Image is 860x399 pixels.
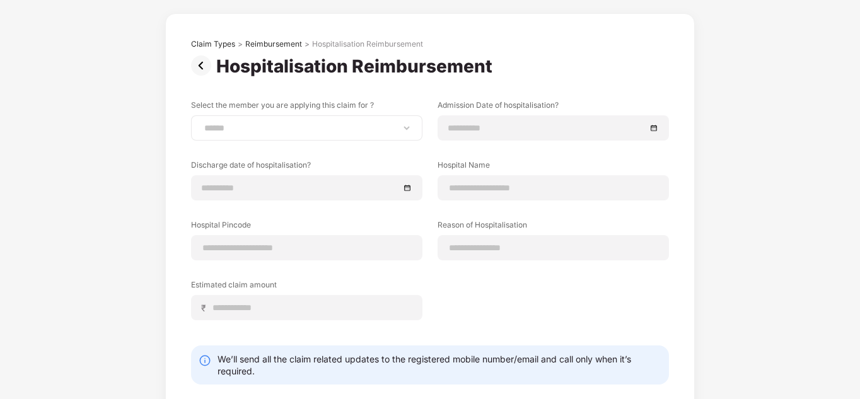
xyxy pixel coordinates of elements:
div: Hospitalisation Reimbursement [312,39,423,49]
div: Claim Types [191,39,235,49]
label: Discharge date of hospitalisation? [191,159,422,175]
div: > [305,39,310,49]
label: Estimated claim amount [191,279,422,295]
label: Hospital Name [438,159,669,175]
div: Hospitalisation Reimbursement [216,55,497,77]
label: Select the member you are applying this claim for ? [191,100,422,115]
label: Admission Date of hospitalisation? [438,100,669,115]
img: svg+xml;base64,PHN2ZyBpZD0iSW5mby0yMHgyMCIgeG1sbnM9Imh0dHA6Ly93d3cudzMub3JnLzIwMDAvc3ZnIiB3aWR0aD... [199,354,211,367]
img: svg+xml;base64,PHN2ZyBpZD0iUHJldi0zMngzMiIgeG1sbnM9Imh0dHA6Ly93d3cudzMub3JnLzIwMDAvc3ZnIiB3aWR0aD... [191,55,216,76]
div: We’ll send all the claim related updates to the registered mobile number/email and call only when... [218,353,661,377]
label: Reason of Hospitalisation [438,219,669,235]
label: Hospital Pincode [191,219,422,235]
span: ₹ [201,302,211,314]
div: > [238,39,243,49]
div: Reimbursement [245,39,302,49]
